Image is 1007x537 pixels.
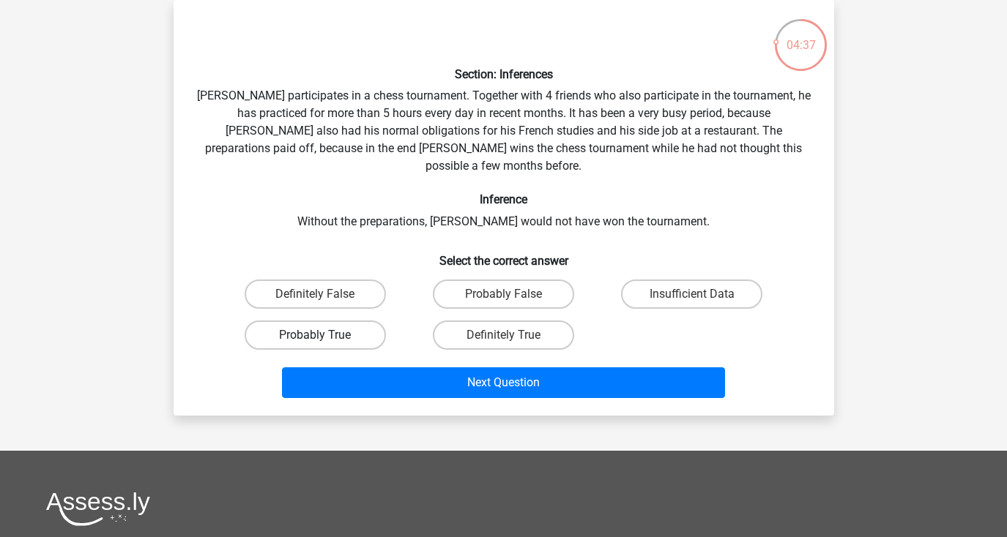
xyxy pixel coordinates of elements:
[433,320,574,350] label: Definitely True
[773,18,828,54] div: 04:37
[245,320,386,350] label: Probably True
[245,279,386,309] label: Definitely False
[46,492,150,526] img: Assessly logo
[197,67,811,81] h6: Section: Inferences
[197,242,811,268] h6: Select the correct answer
[433,279,574,309] label: Probably False
[621,279,762,309] label: Insufficient Data
[179,12,828,404] div: [PERSON_NAME] participates in a chess tournament. Together with 4 friends who also participate in...
[197,192,811,206] h6: Inference
[282,367,725,398] button: Next Question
